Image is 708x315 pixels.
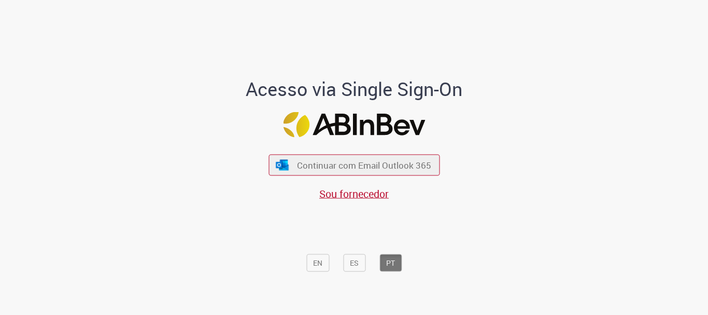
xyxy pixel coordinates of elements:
button: PT [379,254,402,272]
button: ES [343,254,365,272]
img: Logo ABInBev [283,112,425,138]
button: EN [306,254,329,272]
span: Continuar com Email Outlook 365 [297,159,431,171]
a: Sou fornecedor [319,187,389,201]
button: ícone Azure/Microsoft 360 Continuar com Email Outlook 365 [268,155,440,176]
img: ícone Azure/Microsoft 360 [275,159,290,170]
h1: Acesso via Single Sign-On [210,79,498,100]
